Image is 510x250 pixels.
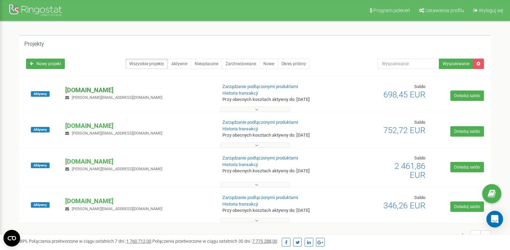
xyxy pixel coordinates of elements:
a: Zarchiwizowane [222,59,260,69]
a: Aktywne [168,59,191,69]
span: Aktywny [31,202,50,208]
a: Historia transakcji [222,90,258,96]
span: Aktywny [31,127,50,132]
a: Zarządzanie podłączonymi produktami [222,155,298,161]
a: Okres próbny [278,59,310,69]
a: Doładuj saldo [450,162,484,172]
span: Połączenia przetworzone w ciągu ostatnich 7 dni : [29,239,151,244]
a: Zarządzanie podłączonymi produktami [222,195,298,200]
a: Zarządzanie podłączonymi produktami [222,120,298,125]
div: Open Intercom Messenger [486,211,503,227]
span: Aktywny [31,91,50,97]
span: Saldo [414,195,425,200]
span: Saldo [414,84,425,89]
a: Historia transakcji [222,201,258,207]
p: [DOMAIN_NAME] [65,157,211,166]
span: Program poleceń [373,8,410,13]
span: Wyloguj się [479,8,503,13]
span: Saldo [414,155,425,161]
nav: ... [450,223,491,248]
a: Doładuj saldo [450,126,484,137]
span: 752,72 EUR [383,126,425,135]
button: Wyszukiwanie [439,59,473,69]
span: 2 461,86 EUR [394,161,425,180]
a: Doładuj saldo [450,90,484,101]
h5: Projekty [24,41,44,47]
p: [DOMAIN_NAME] [65,86,211,95]
u: 1 760 712,00 [126,239,151,244]
p: Przy obecnych kosztach aktywny do: [DATE] [222,207,329,214]
a: Doładuj saldo [450,201,484,212]
span: [PERSON_NAME][EMAIL_ADDRESS][DOMAIN_NAME] [72,207,162,211]
span: Saldo [414,120,425,125]
span: [PERSON_NAME][EMAIL_ADDRESS][DOMAIN_NAME] [72,167,162,171]
span: 1 - 4 of 4 [450,230,470,241]
span: [PERSON_NAME][EMAIL_ADDRESS][DOMAIN_NAME] [72,131,162,136]
a: Zarządzanie podłączonymi produktami [222,84,298,89]
u: 7 775 288,00 [252,239,277,244]
a: Nowy projekt [26,59,65,69]
p: [DOMAIN_NAME] [65,197,211,206]
a: Historia transakcji [222,162,258,167]
p: [DOMAIN_NAME] [65,121,211,130]
button: Open CMP widget [3,230,20,247]
a: Nowe [260,59,278,69]
p: Przy obecnych kosztach aktywny do: [DATE] [222,132,329,139]
p: Przy obecnych kosztach aktywny do: [DATE] [222,168,329,174]
span: Ustawienia profilu [425,8,464,13]
span: 698,45 EUR [383,90,425,100]
span: Połączenia przetworzone w ciągu ostatnich 30 dni : [152,239,277,244]
span: [PERSON_NAME][EMAIL_ADDRESS][DOMAIN_NAME] [72,95,162,100]
p: Przy obecnych kosztach aktywny do: [DATE] [222,96,329,103]
span: Aktywny [31,163,50,168]
a: Nieopłacone [191,59,222,69]
span: 346,26 EUR [383,201,425,210]
a: Wszystkie projekty [126,59,168,69]
input: Wyszukiwanie [377,59,440,69]
a: Historia transakcji [222,126,258,131]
